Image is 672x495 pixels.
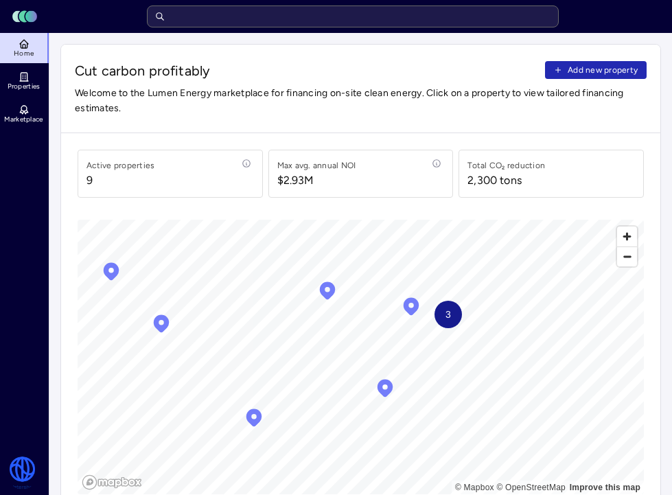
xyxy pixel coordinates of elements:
span: Welcome to the Lumen Energy marketplace for financing on-site clean energy. Click on a property t... [75,86,647,116]
a: Mapbox logo [82,474,142,490]
div: 2,300 tons [467,172,522,189]
a: Map feedback [570,483,640,492]
span: 9 [86,172,154,189]
span: Marketplace [4,115,43,124]
span: Zoom out [617,247,637,266]
div: Map marker [151,313,172,338]
div: Map marker [435,301,462,328]
div: Map marker [101,261,121,286]
div: Active properties [86,159,154,172]
div: Map marker [375,378,395,402]
div: Map marker [244,407,264,432]
a: Mapbox [455,483,494,492]
span: Properties [8,82,40,91]
div: Max avg. annual NOI [277,159,356,172]
canvas: Map [78,220,644,494]
a: OpenStreetMap [496,483,566,492]
button: Zoom in [617,227,637,246]
span: 3 [445,307,451,322]
span: $2.93M [277,172,356,189]
span: Add new property [568,63,638,77]
span: Cut carbon profitably [75,61,540,80]
img: Watershed [8,457,36,490]
span: Home [14,49,34,58]
button: Add new property [545,61,647,79]
div: Map marker [401,296,421,321]
div: Map marker [317,280,338,305]
button: Zoom out [617,246,637,266]
div: Total CO₂ reduction [467,159,545,172]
